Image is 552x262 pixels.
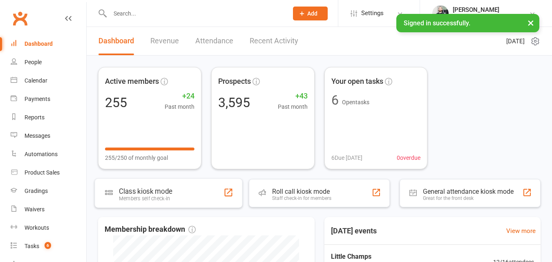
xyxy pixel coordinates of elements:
span: Add [307,10,317,17]
div: Staff check-in for members [272,195,331,201]
div: Payments [25,96,50,102]
div: [PERSON_NAME] [453,6,529,13]
span: +43 [278,90,308,102]
div: Gradings [25,188,48,194]
div: Calendar [25,77,47,84]
span: 0 overdue [397,153,420,162]
span: Signed in successfully. [404,19,470,27]
h3: [DATE] events [324,224,383,238]
span: +24 [165,90,194,102]
span: [DATE] [506,36,525,46]
span: Past month [278,102,308,111]
div: Class kiosk mode [119,187,172,195]
a: People [11,53,86,72]
span: Active members [105,76,159,87]
a: Clubworx [10,8,30,29]
span: Open tasks [342,99,369,105]
div: Roll call kiosk mode [272,188,331,195]
div: Reports [25,114,45,121]
span: 6 Due [DATE] [331,153,362,162]
a: View more [506,226,536,236]
div: Dashboard [25,40,53,47]
a: Messages [11,127,86,145]
div: 3,595 [218,96,250,109]
span: Little Champs [331,251,452,262]
a: Gradings [11,182,86,200]
input: Search... [107,8,282,19]
div: Tasks [25,243,39,249]
span: Prospects [218,76,251,87]
img: thumb_image1616261423.png [432,5,449,22]
a: Automations [11,145,86,163]
div: General attendance kiosk mode [423,188,514,195]
div: Great for the front desk [423,195,514,201]
span: Your open tasks [331,76,383,87]
a: Revenue [150,27,179,55]
span: 6 [45,242,51,249]
a: Payments [11,90,86,108]
span: Past month [165,102,194,111]
button: × [523,14,538,31]
div: People [25,59,42,65]
a: Calendar [11,72,86,90]
a: Workouts [11,219,86,237]
a: Reports [11,108,86,127]
div: Members self check-in [119,195,172,202]
div: Workouts [25,224,49,231]
span: 255/250 of monthly goal [105,153,168,162]
a: Recent Activity [250,27,298,55]
a: Dashboard [98,27,134,55]
div: Waivers [25,206,45,213]
a: Waivers [11,200,86,219]
div: Product Sales [25,169,60,176]
span: Settings [361,4,384,22]
button: Add [293,7,328,20]
div: 6 [331,94,339,107]
a: Tasks 6 [11,237,86,255]
div: 255 [105,96,127,109]
span: Membership breakdown [105,224,196,235]
div: Messages [25,132,50,139]
a: Dashboard [11,35,86,53]
div: Premier Martial Arts Essex Ltd [453,13,529,21]
a: Attendance [195,27,233,55]
div: Automations [25,151,58,157]
a: Product Sales [11,163,86,182]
